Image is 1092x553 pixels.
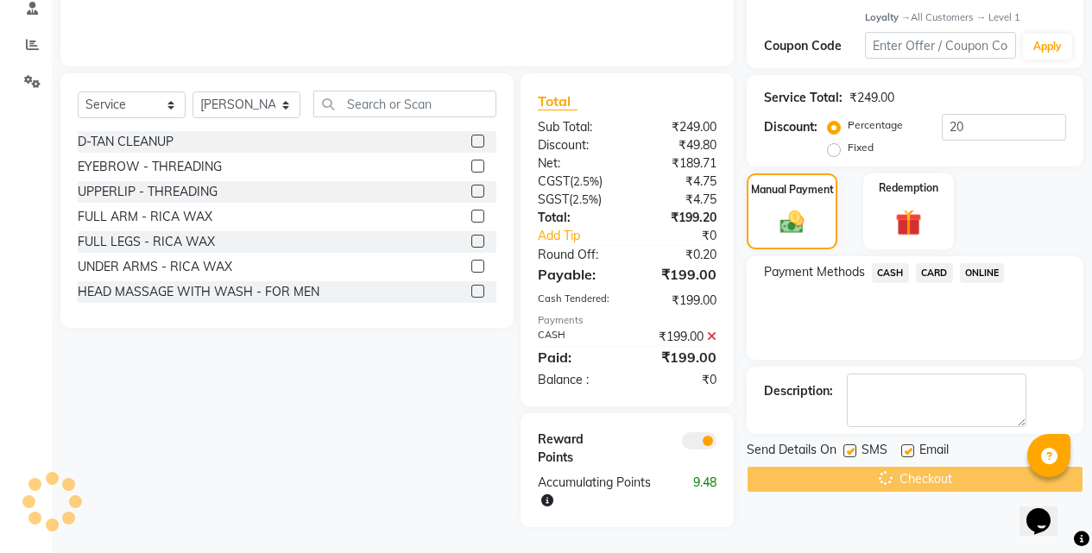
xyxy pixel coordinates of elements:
div: ₹49.80 [627,136,729,154]
div: Discount: [525,136,628,154]
div: Accumulating Points [525,474,679,510]
div: ₹0 [627,371,729,389]
img: _gift.svg [887,206,930,238]
input: Search or Scan [313,91,496,117]
span: ONLINE [960,263,1005,283]
div: ₹0.20 [627,246,729,264]
input: Enter Offer / Coupon Code [865,32,1016,59]
div: ₹249.00 [849,89,894,107]
span: Total [538,92,578,110]
div: All Customers → Level 1 [865,10,1066,25]
div: Payments [538,313,716,328]
span: CGST [538,173,570,189]
div: Paid: [525,347,628,368]
div: Service Total: [764,89,843,107]
div: Cash Tendered: [525,292,628,310]
div: EYEBROW - THREADING [78,158,222,176]
div: Balance : [525,371,628,389]
div: ₹199.20 [627,209,729,227]
div: FULL LEGS - RICA WAX [78,233,215,251]
button: Apply [1023,34,1072,60]
iframe: chat widget [1019,484,1075,536]
span: CASH [872,263,909,283]
div: Sub Total: [525,118,628,136]
span: 2.5% [572,192,598,206]
div: ₹249.00 [627,118,729,136]
span: Payment Methods [764,263,865,281]
div: ₹0 [644,227,729,245]
span: SMS [862,441,887,462]
div: HEAD MASSAGE WITH WASH - FOR MEN [78,283,319,301]
div: Reward Points [525,430,628,467]
div: CASH [525,328,628,346]
span: Email [919,441,949,462]
div: ( ) [525,173,628,191]
label: Percentage [848,117,903,133]
span: Send Details On [747,441,836,462]
div: UNDER ARMS - RICA WAX [78,258,232,276]
div: FULL ARM - RICA WAX [78,208,212,226]
img: _cash.svg [773,208,812,236]
div: Payable: [525,264,628,285]
label: Fixed [848,140,874,155]
span: SGST [538,192,569,207]
div: ₹4.75 [627,191,729,209]
div: 9.48 [679,474,729,510]
div: ₹199.00 [627,347,729,368]
div: Description: [764,382,833,400]
div: ₹199.00 [627,328,729,346]
div: Coupon Code [764,37,865,55]
span: CARD [916,263,953,283]
div: ₹4.75 [627,173,729,191]
strong: Loyalty → [865,11,911,23]
div: Total: [525,209,628,227]
div: Discount: [764,118,817,136]
div: Net: [525,154,628,173]
label: Redemption [879,180,938,196]
a: Add Tip [525,227,644,245]
div: ₹199.00 [627,264,729,285]
div: UPPERLIP - THREADING [78,183,218,201]
div: ₹189.71 [627,154,729,173]
div: Round Off: [525,246,628,264]
span: 2.5% [573,174,599,188]
div: ₹199.00 [627,292,729,310]
div: D-TAN CLEANUP [78,133,174,151]
label: Manual Payment [751,182,834,198]
div: ( ) [525,191,628,209]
